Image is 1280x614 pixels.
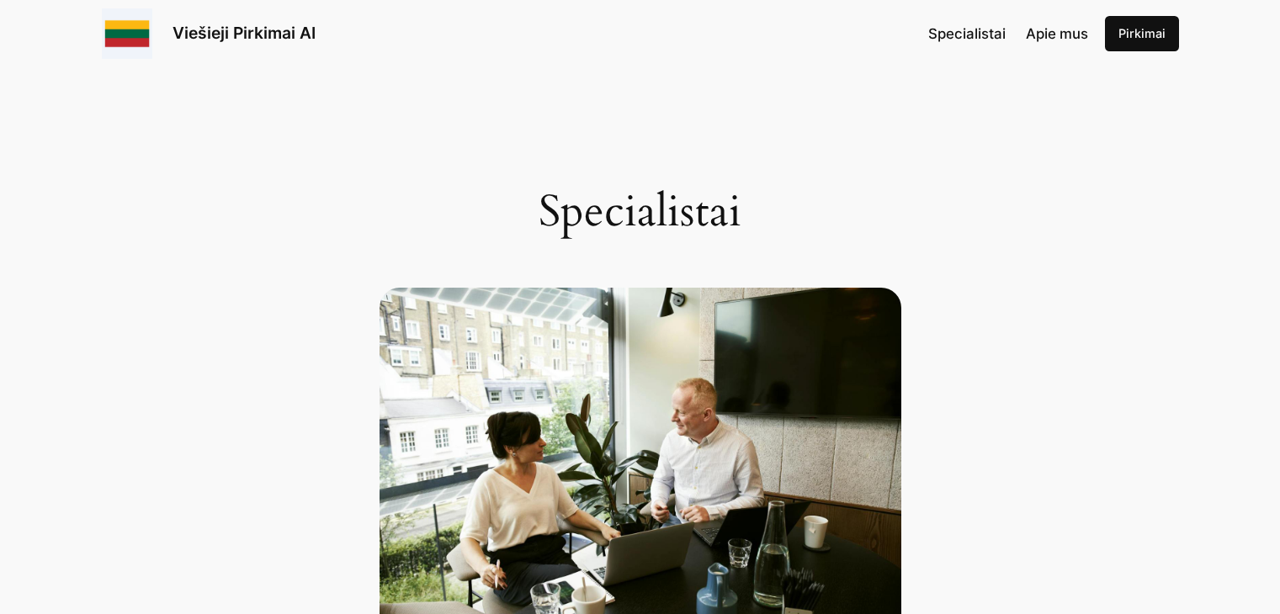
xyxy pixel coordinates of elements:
img: Viešieji pirkimai logo [102,8,152,59]
a: Viešieji Pirkimai AI [173,23,316,43]
h1: Specialistai [380,187,901,237]
a: Specialistai [928,23,1006,45]
nav: Navigation [928,23,1088,45]
span: Apie mus [1026,25,1088,42]
a: Apie mus [1026,23,1088,45]
a: Pirkimai [1105,16,1179,51]
span: Specialistai [928,25,1006,42]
